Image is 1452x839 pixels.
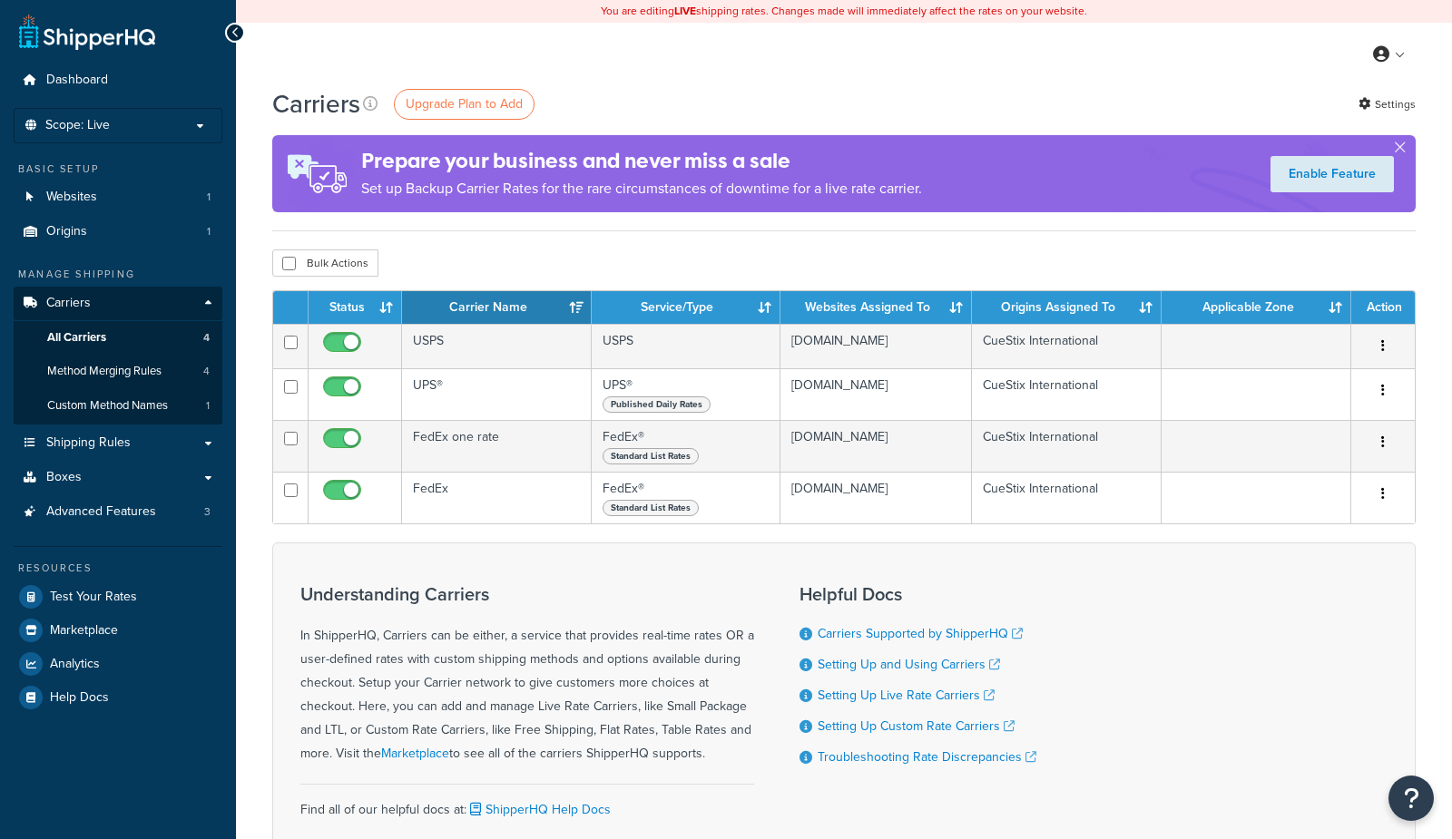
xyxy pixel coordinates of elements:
span: 4 [203,364,210,379]
th: Action [1351,291,1415,324]
span: Shipping Rules [46,435,131,451]
a: ShipperHQ Help Docs [466,800,611,819]
a: Setting Up Live Rate Carriers [818,686,995,705]
td: [DOMAIN_NAME] [780,324,972,368]
a: Upgrade Plan to Add [394,89,535,120]
span: 1 [206,398,210,414]
h3: Helpful Docs [800,584,1036,604]
a: Carriers Supported by ShipperHQ [818,624,1023,643]
a: Shipping Rules [14,426,222,460]
a: Help Docs [14,681,222,714]
span: Scope: Live [45,118,110,133]
span: Marketplace [50,623,118,639]
th: Origins Assigned To: activate to sort column ascending [972,291,1162,324]
td: CueStix International [972,472,1162,523]
div: Manage Shipping [14,267,222,282]
td: [DOMAIN_NAME] [780,472,972,523]
a: Boxes [14,461,222,494]
span: Boxes [46,470,82,485]
th: Carrier Name: activate to sort column ascending [402,291,592,324]
b: LIVE [674,3,696,19]
li: All Carriers [14,321,222,355]
li: Custom Method Names [14,389,222,423]
a: Troubleshooting Rate Discrepancies [818,747,1036,766]
a: Marketplace [14,614,222,647]
td: [DOMAIN_NAME] [780,368,972,420]
a: Settings [1359,92,1416,117]
a: Analytics [14,648,222,680]
div: In ShipperHQ, Carriers can be either, a service that provides real-time rates OR a user-defined r... [300,584,754,766]
a: Setting Up Custom Rate Carriers [818,717,1015,736]
span: Dashboard [46,73,108,88]
td: UPS® [402,368,592,420]
td: CueStix International [972,324,1162,368]
span: Test Your Rates [50,590,137,605]
span: Origins [46,224,87,239]
td: UPS® [592,368,781,420]
a: Test Your Rates [14,580,222,613]
li: Advanced Features [14,495,222,529]
span: Standard List Rates [603,448,699,464]
a: Enable Feature [1270,156,1394,192]
span: Custom Method Names [47,398,168,414]
li: Method Merging Rules [14,355,222,388]
td: FedEx® [592,420,781,472]
td: CueStix International [972,368,1162,420]
td: FedEx [402,472,592,523]
span: 1 [207,190,211,205]
span: Published Daily Rates [603,396,711,413]
span: 1 [207,224,211,239]
span: Analytics [50,657,100,672]
a: Method Merging Rules 4 [14,355,222,388]
span: Carriers [46,296,91,311]
td: USPS [592,324,781,368]
th: Websites Assigned To: activate to sort column ascending [780,291,972,324]
td: USPS [402,324,592,368]
span: Help Docs [50,690,109,706]
span: All Carriers [47,330,106,346]
th: Status: activate to sort column ascending [309,291,402,324]
span: 4 [203,330,210,346]
div: Basic Setup [14,161,222,177]
h4: Prepare your business and never miss a sale [361,146,922,176]
span: Standard List Rates [603,500,699,516]
li: Origins [14,215,222,249]
span: Method Merging Rules [47,364,162,379]
li: Websites [14,180,222,214]
h3: Understanding Carriers [300,584,754,604]
a: Setting Up and Using Carriers [818,655,1000,674]
a: ShipperHQ Home [19,14,155,50]
a: Websites 1 [14,180,222,214]
span: 3 [204,504,211,520]
a: Carriers [14,287,222,320]
a: Custom Method Names 1 [14,389,222,423]
div: Resources [14,561,222,576]
a: Advanced Features 3 [14,495,222,529]
th: Applicable Zone: activate to sort column ascending [1162,291,1351,324]
div: Find all of our helpful docs at: [300,784,754,822]
h1: Carriers [272,86,360,122]
span: Advanced Features [46,504,156,520]
a: Origins 1 [14,215,222,249]
td: CueStix International [972,420,1162,472]
a: Marketplace [381,744,449,763]
li: Carriers [14,287,222,424]
th: Service/Type: activate to sort column ascending [592,291,781,324]
img: ad-rules-rateshop-fe6ec290ccb7230408bd80ed9643f0289d75e0ffd9eb532fc0e269fcd187b520.png [272,135,361,212]
td: [DOMAIN_NAME] [780,420,972,472]
p: Set up Backup Carrier Rates for the rare circumstances of downtime for a live rate carrier. [361,176,922,201]
a: All Carriers 4 [14,321,222,355]
td: FedEx one rate [402,420,592,472]
a: Dashboard [14,63,222,97]
span: Websites [46,190,97,205]
td: FedEx® [592,472,781,523]
button: Bulk Actions [272,249,378,277]
button: Open Resource Center [1388,776,1434,821]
